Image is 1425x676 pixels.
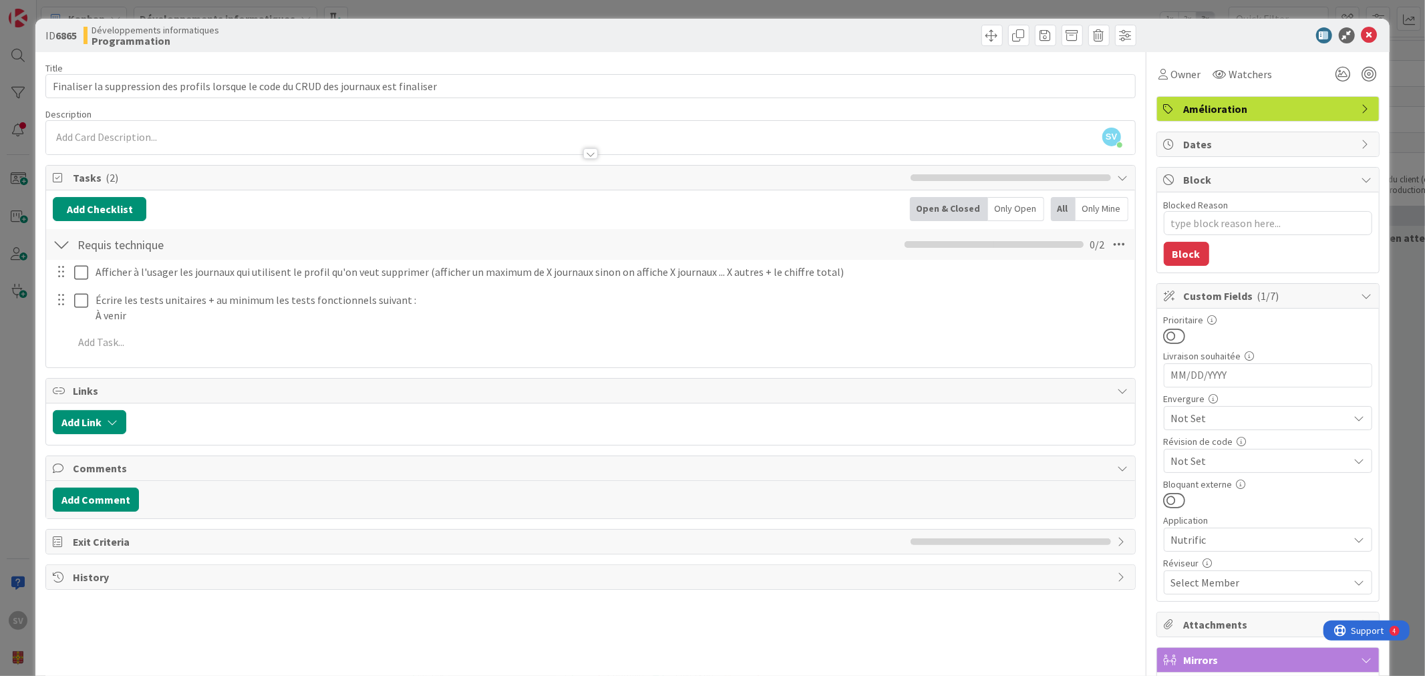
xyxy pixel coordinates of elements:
span: ( 1/7 ) [1257,289,1279,303]
p: À venir [96,308,1126,323]
button: Add Comment [53,488,139,512]
span: History [73,569,1110,585]
span: ( 2 ) [106,171,118,184]
span: Développements informatiques [92,25,219,35]
input: MM/DD/YYYY [1171,364,1365,387]
span: Attachments [1184,617,1355,633]
span: Custom Fields [1184,288,1355,304]
span: Nutrific [1171,530,1342,549]
b: Programmation [92,35,219,46]
div: All [1051,197,1076,221]
b: 6865 [55,29,77,42]
div: Open & Closed [910,197,988,221]
div: Livraison souhaitée [1164,351,1372,361]
div: Only Open [988,197,1044,221]
div: Révision de code [1164,437,1372,446]
span: Owner [1171,66,1201,82]
span: SV [1102,128,1121,146]
span: Support [28,2,61,18]
span: Description [45,108,92,120]
div: Application [1164,516,1372,525]
button: Add Checklist [53,197,146,221]
div: Bloquant externe [1164,480,1372,489]
span: Watchers [1229,66,1273,82]
label: Title [45,62,63,74]
p: Afficher à l'usager les journaux qui utilisent le profil qu'on veut supprimer (afficher un maximu... [96,265,1126,280]
span: Not Set [1171,452,1342,470]
span: Comments [73,460,1110,476]
span: Exit Criteria [73,534,903,550]
span: Dates [1184,136,1355,152]
span: Mirrors [1184,652,1355,668]
label: Blocked Reason [1164,199,1229,211]
span: Block [1184,172,1355,188]
div: Réviseur [1164,558,1372,568]
span: Links [73,383,1110,399]
span: Select Member [1171,574,1240,590]
input: Add Checklist... [73,232,373,257]
span: ID [45,27,77,43]
div: Envergure [1164,394,1372,403]
span: 0 / 2 [1090,236,1105,252]
span: Not Set [1171,409,1342,428]
span: Amélioration [1184,101,1355,117]
div: Prioritaire [1164,315,1372,325]
button: Block [1164,242,1209,266]
p: Écrire les tests unitaires + au minimum les tests fonctionnels suivant : [96,293,1126,308]
div: 4 [69,5,73,16]
input: type card name here... [45,74,1135,98]
button: Add Link [53,410,126,434]
span: Tasks [73,170,903,186]
div: Only Mine [1076,197,1128,221]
